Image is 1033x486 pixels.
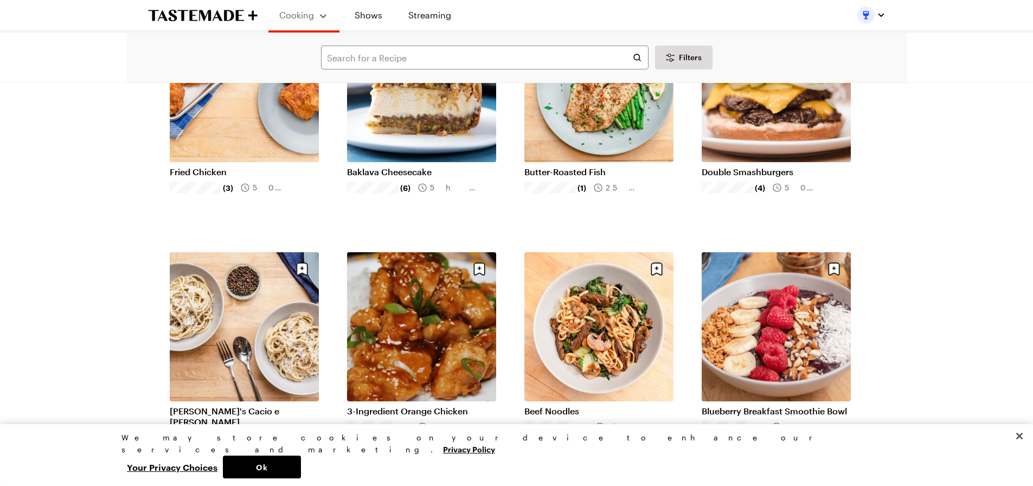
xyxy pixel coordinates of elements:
button: Save recipe [646,259,667,279]
input: Search for a Recipe [321,46,649,69]
button: Save recipe [469,259,490,279]
button: Close [1008,424,1031,448]
a: Beef Noodles [524,406,673,417]
a: Double Smashburgers [702,167,851,177]
a: [PERSON_NAME]'s Cacio e [PERSON_NAME] [170,406,319,427]
div: Privacy [121,432,902,478]
button: Save recipe [292,259,312,279]
button: Save recipe [824,259,844,279]
button: Ok [223,456,301,478]
a: Fried Chicken [170,167,319,177]
a: Butter-Roasted Fish [524,167,673,177]
div: We may store cookies on your device to enhance our services and marketing. [121,432,902,456]
span: Filters [679,52,702,63]
img: Profile picture [857,7,875,24]
a: More information about your privacy, opens in a new tab [443,444,495,454]
button: Your Privacy Choices [121,456,223,478]
a: 3-Ingredient Orange Chicken [347,406,496,417]
button: Cooking [279,4,329,26]
a: To Tastemade Home Page [148,9,258,22]
span: Cooking [279,10,314,20]
a: Baklava Cheesecake [347,167,496,177]
button: Profile picture [857,7,886,24]
button: Desktop filters [655,46,713,69]
a: Blueberry Breakfast Smoothie Bowl [702,406,851,417]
